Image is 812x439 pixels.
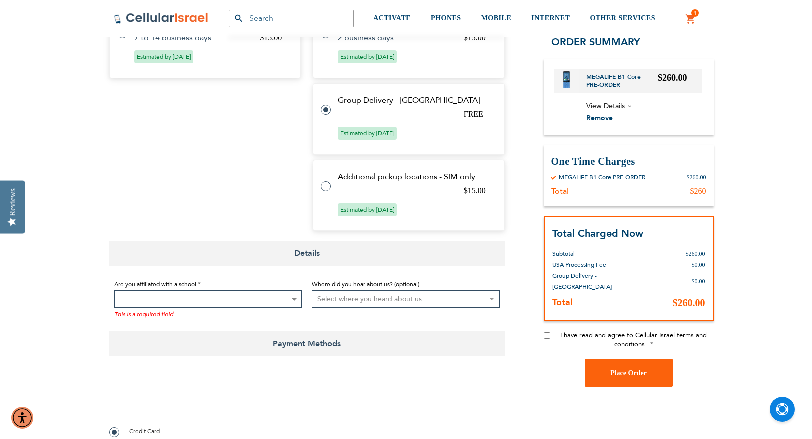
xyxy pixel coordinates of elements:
[552,296,573,309] strong: Total
[586,113,613,123] span: Remove
[558,71,575,88] img: MEGALIFE B1 Core PRE-ORDER
[338,50,397,63] span: Estimated by [DATE]
[134,50,193,63] span: Estimated by [DATE]
[552,272,612,291] span: Group Delivery - [GEOGRAPHIC_DATA]
[114,310,175,318] span: This is a required field.
[693,9,697,17] span: 1
[373,14,411,22] span: ACTIVATE
[431,14,461,22] span: PHONES
[692,278,705,285] span: $0.00
[552,261,606,269] span: USA Processing Fee
[134,33,248,42] td: 7 to 14 business days
[610,369,647,376] span: Place Order
[114,12,209,24] img: Cellular Israel Logo
[229,10,354,27] input: Search
[312,280,419,288] span: Where did you hear about us? (optional)
[109,379,261,418] iframe: reCAPTCHA
[338,96,492,105] td: Group Delivery - [GEOGRAPHIC_DATA]
[552,226,643,240] strong: Total Charged Now
[464,186,486,195] span: $15.00
[551,35,640,48] span: Order Summary
[11,407,33,429] div: Accessibility Menu
[586,72,658,88] a: MEGALIFE B1 Core PRE-ORDER
[338,33,451,42] td: 2 business days
[481,14,512,22] span: MOBILE
[260,33,282,42] span: $15.00
[338,127,397,140] span: Estimated by [DATE]
[560,331,707,349] span: I have read and agree to Cellular Israel terms and conditions.
[551,186,569,196] div: Total
[464,110,483,118] span: FREE
[129,427,160,435] span: Credit Card
[551,154,706,168] h3: One Time Charges
[8,188,17,216] div: Reviews
[590,14,655,22] span: OTHER SERVICES
[114,280,196,288] span: Are you affiliated with a school
[692,261,705,268] span: $0.00
[464,33,486,42] span: $15.00
[109,331,505,356] span: Payment Methods
[338,203,397,216] span: Estimated by [DATE]
[690,186,706,196] div: $260
[686,250,705,257] span: $260.00
[552,241,630,259] th: Subtotal
[586,101,625,110] span: View Details
[673,297,705,308] span: $260.00
[109,241,505,266] span: Details
[687,173,706,181] div: $260.00
[531,14,570,22] span: INTERNET
[559,173,645,181] div: MEGALIFE B1 Core PRE-ORDER
[338,172,492,181] td: Additional pickup locations - SIM only
[685,13,696,25] a: 1
[585,359,673,387] button: Place Order
[658,72,687,82] span: $260.00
